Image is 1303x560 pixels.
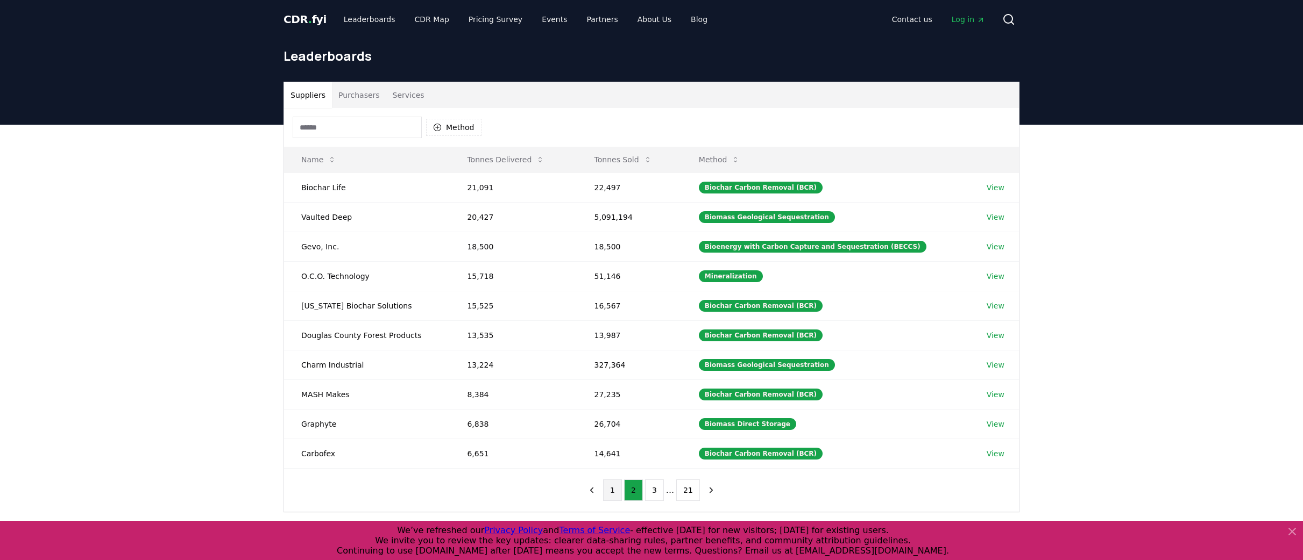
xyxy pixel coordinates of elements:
button: 2 [624,479,643,501]
td: 327,364 [577,350,682,379]
a: Pricing Survey [460,10,531,29]
button: next page [702,479,720,501]
nav: Main [883,10,994,29]
div: Bioenergy with Carbon Capture and Sequestration (BECCS) [699,241,926,253]
a: View [987,389,1004,400]
td: 6,651 [450,439,577,468]
td: Carbofex [284,439,450,468]
button: Suppliers [284,82,332,108]
td: Charm Industrial [284,350,450,379]
a: View [987,448,1004,459]
a: View [987,241,1004,252]
td: Vaulted Deep [284,202,450,232]
a: View [987,212,1004,222]
td: 16,567 [577,291,682,320]
nav: Main [335,10,716,29]
button: 1 [603,479,622,501]
div: Biochar Carbon Removal (BCR) [699,389,823,400]
td: 14,641 [577,439,682,468]
a: Blog [682,10,716,29]
button: Method [690,149,749,170]
td: [US_STATE] Biochar Solutions [284,291,450,320]
td: 27,235 [577,379,682,409]
button: Name [293,149,345,170]
button: Tonnes Sold [586,149,661,170]
span: CDR fyi [284,13,327,26]
li: ... [666,484,674,497]
a: View [987,182,1004,193]
td: 18,500 [450,232,577,261]
td: Biochar Life [284,173,450,202]
button: Tonnes Delivered [458,149,553,170]
td: 20,427 [450,202,577,232]
a: Leaderboards [335,10,404,29]
td: 15,525 [450,291,577,320]
td: 5,091,194 [577,202,682,232]
td: Gevo, Inc. [284,232,450,261]
td: Graphyte [284,409,450,439]
button: 21 [676,479,700,501]
td: 15,718 [450,261,577,291]
div: Biomass Geological Sequestration [699,359,835,371]
td: 8,384 [450,379,577,409]
td: 18,500 [577,232,682,261]
div: Biochar Carbon Removal (BCR) [699,329,823,341]
a: View [987,360,1004,370]
td: 26,704 [577,409,682,439]
div: Biochar Carbon Removal (BCR) [699,182,823,193]
div: Biomass Geological Sequestration [699,211,835,223]
a: CDR Map [406,10,458,29]
td: MASH Makes [284,379,450,409]
a: About Us [629,10,680,29]
a: Log in [943,10,994,29]
span: Log in [952,14,985,25]
button: 3 [645,479,664,501]
td: 22,497 [577,173,682,202]
td: 51,146 [577,261,682,291]
td: 13,224 [450,350,577,379]
td: 6,838 [450,409,577,439]
td: 13,987 [577,320,682,350]
a: View [987,419,1004,429]
button: previous page [583,479,601,501]
a: Contact us [883,10,941,29]
button: Purchasers [332,82,386,108]
td: 13,535 [450,320,577,350]
button: Method [426,119,481,136]
td: Douglas County Forest Products [284,320,450,350]
span: . [308,13,312,26]
a: Partners [578,10,627,29]
td: O.C.O. Technology [284,261,450,291]
div: Biomass Direct Storage [699,418,796,430]
td: 21,091 [450,173,577,202]
a: View [987,271,1004,282]
div: Biochar Carbon Removal (BCR) [699,448,823,460]
button: Services [386,82,431,108]
h1: Leaderboards [284,47,1019,64]
a: Events [533,10,576,29]
a: View [987,330,1004,341]
a: CDR.fyi [284,12,327,27]
a: View [987,300,1004,311]
div: Mineralization [699,270,763,282]
div: Biochar Carbon Removal (BCR) [699,300,823,312]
